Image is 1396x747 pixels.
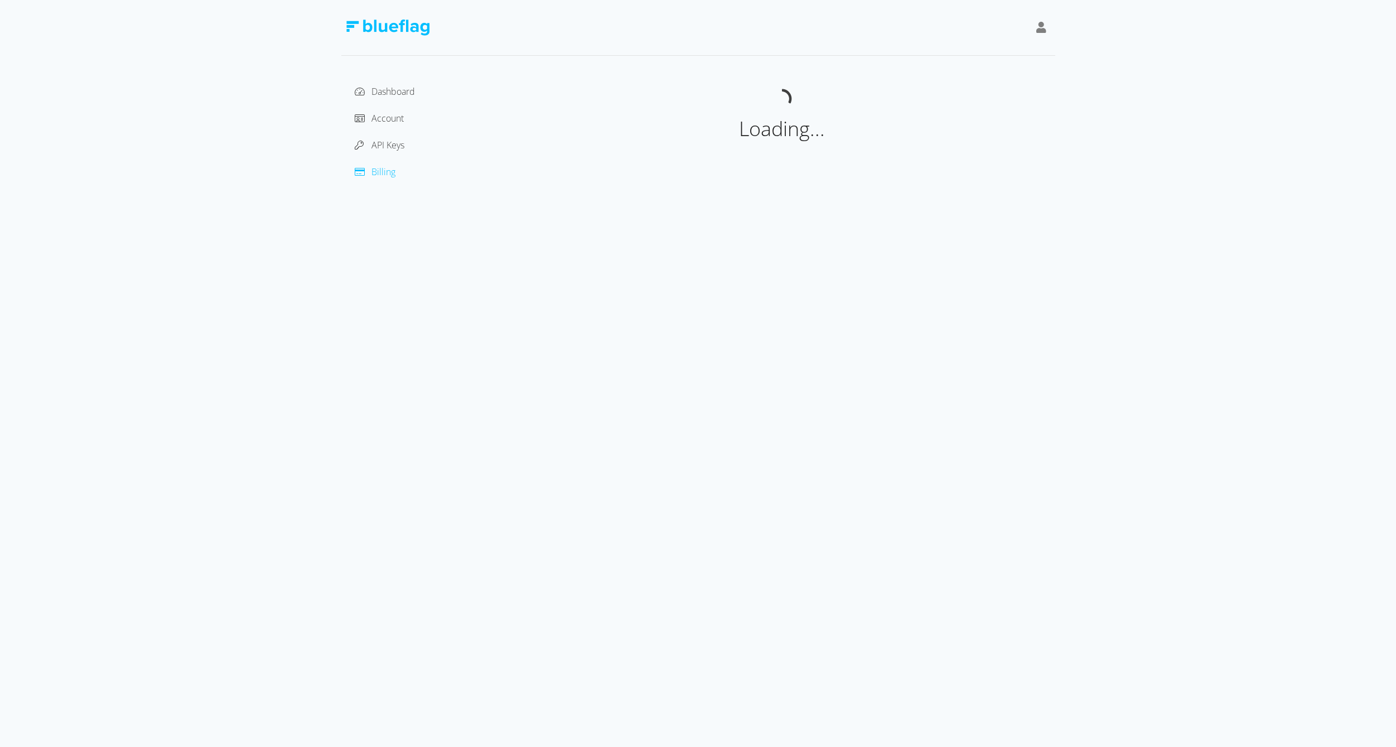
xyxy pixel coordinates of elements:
[371,85,415,98] span: Dashboard
[355,112,404,124] a: Account
[355,166,395,178] a: Billing
[371,112,404,124] span: Account
[371,139,404,151] span: API Keys
[739,115,825,142] span: Loading...
[355,85,415,98] a: Dashboard
[346,20,429,36] img: Blue Flag Logo
[371,166,395,178] span: Billing
[355,139,404,151] a: API Keys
